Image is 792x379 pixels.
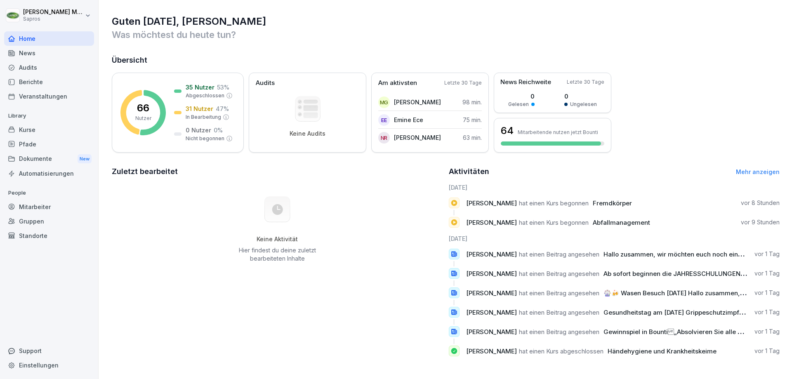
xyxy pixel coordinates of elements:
[236,246,319,263] p: Hier findest du deine zuletzt bearbeiteten Inhalte
[112,166,443,177] h2: Zuletzt bearbeitet
[186,113,221,121] p: In Bearbeitung
[4,214,94,228] a: Gruppen
[444,79,482,87] p: Letzte 30 Tage
[519,308,599,316] span: hat einen Beitrag angesehen
[214,126,223,134] p: 0 %
[463,115,482,124] p: 75 min.
[466,328,517,336] span: [PERSON_NAME]
[112,54,780,66] h2: Übersicht
[378,132,390,144] div: NR
[236,235,319,243] h5: Keine Aktivität
[4,200,94,214] a: Mitarbeiter
[256,78,275,88] p: Audits
[570,101,597,108] p: Ungelesen
[500,78,551,87] p: News Reichweite
[466,250,517,258] span: [PERSON_NAME]
[754,347,780,355] p: vor 1 Tag
[78,154,92,164] div: New
[186,83,214,92] p: 35 Nutzer
[112,28,780,41] p: Was möchtest du heute tun?
[112,15,780,28] h1: Guten [DATE], [PERSON_NAME]
[4,137,94,151] a: Pfade
[4,344,94,358] div: Support
[186,104,213,113] p: 31 Nutzer
[519,289,599,297] span: hat einen Beitrag angesehen
[463,133,482,142] p: 63 min.
[4,109,94,122] p: Library
[519,328,599,336] span: hat einen Beitrag angesehen
[4,89,94,104] a: Veranstaltungen
[741,199,780,207] p: vor 8 Stunden
[519,199,589,207] span: hat einen Kurs begonnen
[4,151,94,167] div: Dokumente
[135,115,151,122] p: Nutzer
[466,270,517,278] span: [PERSON_NAME]
[466,289,517,297] span: [PERSON_NAME]
[466,347,517,355] span: [PERSON_NAME]
[501,124,514,138] h3: 64
[518,129,598,135] p: Mitarbeitende nutzen jetzt Bounti
[4,60,94,75] a: Audits
[754,269,780,278] p: vor 1 Tag
[4,75,94,89] a: Berichte
[378,97,390,108] div: MG
[564,92,597,101] p: 0
[466,308,517,316] span: [PERSON_NAME]
[23,16,83,22] p: Sapros
[736,168,780,175] a: Mehr anzeigen
[186,135,224,142] p: Nicht begonnen
[4,166,94,181] a: Automatisierungen
[449,234,780,243] h6: [DATE]
[4,228,94,243] a: Standorte
[217,83,229,92] p: 53 %
[466,219,517,226] span: [PERSON_NAME]
[466,199,517,207] span: [PERSON_NAME]
[4,186,94,200] p: People
[449,166,489,177] h2: Aktivitäten
[394,98,441,106] p: [PERSON_NAME]
[519,270,599,278] span: hat einen Beitrag angesehen
[754,308,780,316] p: vor 1 Tag
[23,9,83,16] p: [PERSON_NAME] Mutter
[508,101,529,108] p: Gelesen
[186,126,211,134] p: 0 Nutzer
[4,151,94,167] a: DokumenteNew
[378,78,417,88] p: Am aktivsten
[754,327,780,336] p: vor 1 Tag
[519,250,599,258] span: hat einen Beitrag angesehen
[462,98,482,106] p: 98 min.
[4,122,94,137] a: Kurse
[608,347,717,355] span: Händehygiene und Krankheitskeime
[508,92,535,101] p: 0
[593,199,632,207] span: Fremdkörper
[290,130,325,137] p: Keine Audits
[137,103,149,113] p: 66
[4,46,94,60] a: News
[593,219,650,226] span: Abfallmanagement
[394,133,441,142] p: [PERSON_NAME]
[449,183,780,192] h6: [DATE]
[567,78,604,86] p: Letzte 30 Tage
[186,92,224,99] p: Abgeschlossen
[754,289,780,297] p: vor 1 Tag
[216,104,229,113] p: 47 %
[519,347,603,355] span: hat einen Kurs abgeschlossen
[754,250,780,258] p: vor 1 Tag
[519,219,589,226] span: hat einen Kurs begonnen
[4,31,94,46] a: Home
[378,114,390,126] div: EE
[394,115,423,124] p: Emine Ece
[4,358,94,372] a: Einstellungen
